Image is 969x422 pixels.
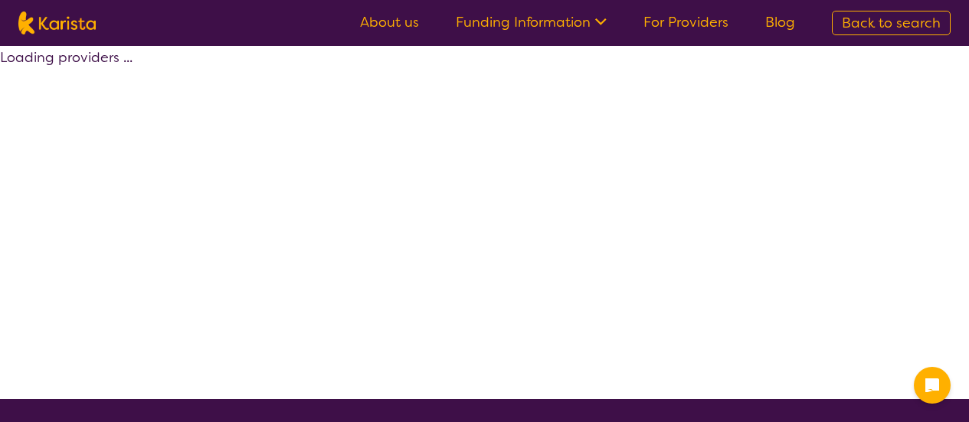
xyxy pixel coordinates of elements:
a: Blog [765,13,795,31]
a: For Providers [643,13,728,31]
img: Karista logo [18,11,96,34]
a: Back to search [832,11,951,35]
span: Back to search [842,14,941,32]
a: Funding Information [456,13,607,31]
a: About us [360,13,419,31]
